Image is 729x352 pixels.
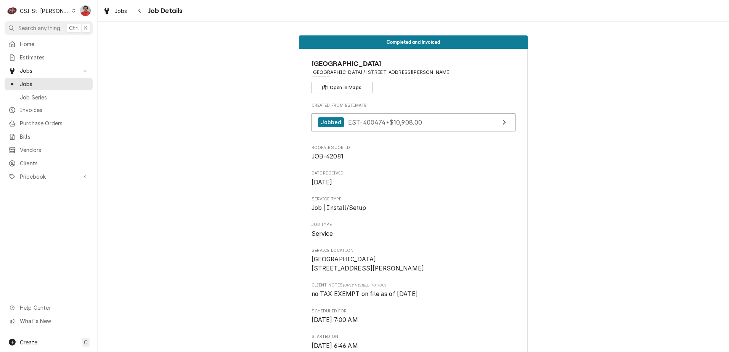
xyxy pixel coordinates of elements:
span: Jobs [20,80,89,88]
span: Address [312,69,515,76]
button: Navigate back [134,5,146,17]
a: Go to Help Center [5,301,93,314]
div: Nicholas Faubert's Avatar [80,5,91,16]
span: K [84,24,88,32]
div: NF [80,5,91,16]
div: Jobbed [318,117,344,128]
span: Job Type [312,229,515,238]
span: Create [20,339,37,346]
a: Estimates [5,51,93,64]
span: Scheduled For [312,315,515,325]
span: Date Received [312,178,515,187]
a: Jobs [5,78,93,90]
a: Go to What's New [5,315,93,327]
span: [DATE] 7:00 AM [312,316,358,323]
span: Client Notes [312,282,515,288]
span: Completed and Invoiced [387,40,440,45]
span: Jobs [20,67,77,75]
span: Ctrl [69,24,79,32]
span: Job | Install/Setup [312,204,366,211]
a: Go to Jobs [5,64,93,77]
div: Status [299,35,528,49]
a: Clients [5,157,93,170]
span: Name [312,59,515,69]
div: Roopairs Job ID [312,145,515,161]
span: Pricebook [20,173,77,181]
span: Scheduled For [312,308,515,314]
a: Home [5,38,93,50]
a: View Estimate [312,113,515,132]
a: Vendors [5,144,93,156]
span: Created From Estimate [312,102,515,109]
span: Started On [312,334,515,340]
span: Home [20,40,89,48]
div: Service Location [312,248,515,273]
span: Roopairs Job ID [312,145,515,151]
div: Date Received [312,170,515,187]
span: C [84,338,88,346]
span: [DATE] 6:46 AM [312,342,358,349]
div: [object Object] [312,282,515,299]
span: Purchase Orders [20,119,89,127]
span: What's New [20,317,88,325]
div: C [7,5,18,16]
span: Invoices [20,106,89,114]
a: Go to Pricebook [5,170,93,183]
a: Jobs [100,5,130,17]
div: Job Type [312,222,515,238]
span: Help Center [20,304,88,312]
span: no TAX EXEMPT on file as of [DATE] [312,290,418,298]
span: Job Details [146,6,183,16]
span: Service Location [312,248,515,254]
div: Started On [312,334,515,350]
div: Created From Estimate [312,102,515,135]
a: Invoices [5,104,93,116]
span: [object Object] [312,290,515,299]
span: Search anything [18,24,60,32]
a: Job Series [5,91,93,104]
button: Search anythingCtrlK [5,21,93,35]
span: Job Type [312,222,515,228]
div: CSI St. Louis's Avatar [7,5,18,16]
span: Started On [312,341,515,350]
a: Purchase Orders [5,117,93,130]
span: Estimates [20,53,89,61]
span: (Only Visible to You) [343,283,386,287]
a: Bills [5,130,93,143]
span: [DATE] [312,179,332,186]
span: EST-400474 • $10,908.00 [348,118,422,126]
span: Service Type [312,196,515,202]
span: Service Location [312,255,515,273]
button: Open in Maps [312,82,373,93]
span: Clients [20,159,89,167]
div: Client Information [312,59,515,93]
span: [GEOGRAPHIC_DATA] [STREET_ADDRESS][PERSON_NAME] [312,256,424,272]
span: Jobs [114,7,127,15]
span: Service Type [312,203,515,213]
span: Date Received [312,170,515,176]
span: Job Series [20,93,89,101]
span: Vendors [20,146,89,154]
span: Service [312,230,333,237]
span: JOB-42081 [312,153,344,160]
div: Service Type [312,196,515,213]
div: Scheduled For [312,308,515,325]
span: Roopairs Job ID [312,152,515,161]
span: Bills [20,133,89,141]
div: CSI St. [PERSON_NAME] [20,7,69,15]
